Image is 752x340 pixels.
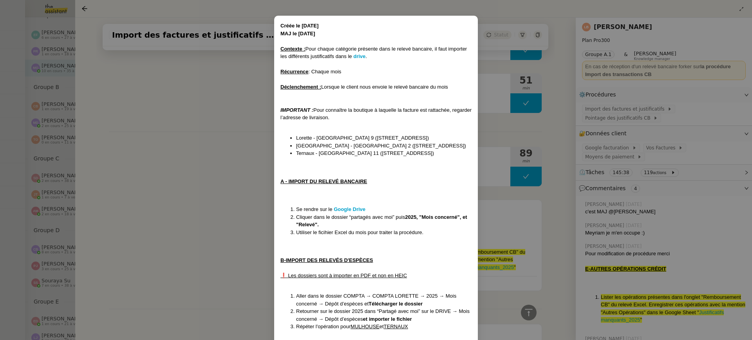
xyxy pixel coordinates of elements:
a: drive [353,53,365,59]
a: Google Drive [333,206,366,212]
u: TERNAUX [384,324,408,329]
span: : Chaque mois [309,69,342,75]
span: Lorette - [GEOGRAPHIC_DATA] 9 ([STREET_ADDRESS]) [296,135,429,141]
u: Contexte : [280,46,305,52]
strong: et importer le fichier [363,316,412,322]
span: [GEOGRAPHIC_DATA] - [GEOGRAPHIC_DATA] 2 ([STREET_ADDRESS]) [296,143,466,149]
span: Retourner sur le dossier 2025 dans “Partagé avec moi” sur le DRIVE → Mois concerné → Dépôt d’espèces [296,308,470,322]
u: Déclenchement : [280,84,321,90]
li: Cliquer dans le dossier “partagés avec moi” puis [296,213,472,229]
li: Répéter l'opération pour et [296,323,472,331]
span: Ternaux - [GEOGRAPHIC_DATA] 11 ([STREET_ADDRESS]) [296,150,434,156]
strong: Google Drive [334,206,365,212]
span: Pour chaque catégorie présente dans le relevé bancaire, il faut importer les différents justifica... [280,46,467,60]
strong: Créée le [DATE] [280,23,318,29]
span: Lorsque le client nous envoie le relevé bancaire du mois [321,84,448,90]
span: Aller dans le dossier COMPTA → COMPTA LORETTE → 2025 → Mois concerné → Dépôt d’espèces et [296,293,456,307]
li: Se rendre sur le [296,205,472,213]
span: Pour connaître la boutique à laquelle la facture est rattachée, regarder l’adresse de livraison. [280,107,472,121]
u: Récurrence [280,69,309,75]
u: MULHOUSE [351,324,380,329]
em: IMPORTANT : [280,107,313,113]
strong: MAJ le [DATE] [280,31,315,36]
strong: Télécharger le dossier [369,301,423,307]
u: ❗ Les dossiers sont à importer en PDF et non en HEIC [280,273,407,278]
u: A - IMPORT DU RELEVÉ BANCAIRE [280,178,367,184]
u: B-IMPORT DES RELEVÉS D'ESPÈCES [280,257,373,263]
span: . [365,53,367,59]
li: Utiliser le ficihier Excel du mois pour traiter la procédure. [296,229,472,236]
